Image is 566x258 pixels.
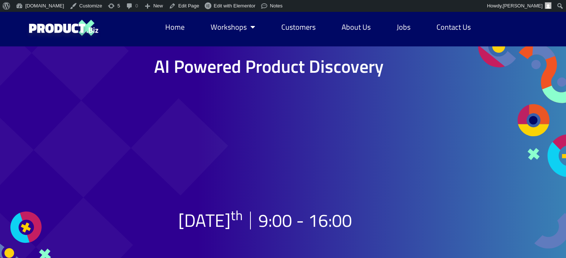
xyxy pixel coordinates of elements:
a: Workshops [203,19,263,36]
h2: 9:00 - 16:00 [258,212,352,229]
a: Customers [274,19,323,36]
h1: AI Powered Product Discovery [96,58,442,75]
a: About Us [334,19,378,36]
p: [DATE] [178,212,243,229]
a: Jobs [389,19,418,36]
span: Edit with Elementor [214,3,255,9]
a: Home [158,19,192,36]
nav: Menu [158,19,478,36]
a: Contact Us [429,19,478,36]
span: [PERSON_NAME] [503,3,543,9]
sup: th [231,205,243,225]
